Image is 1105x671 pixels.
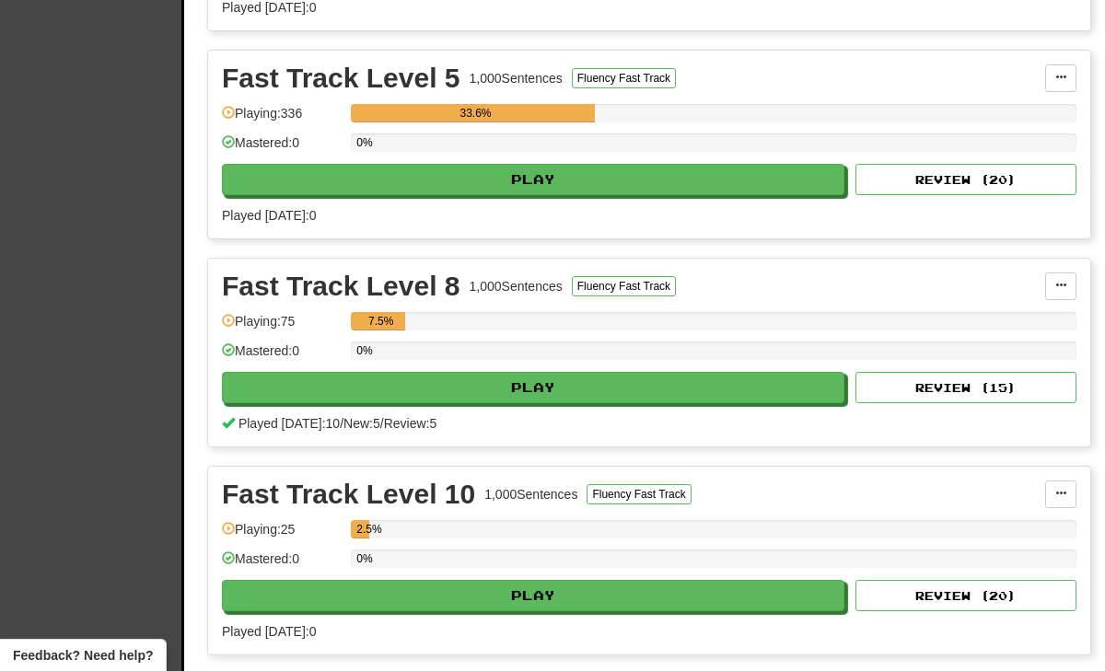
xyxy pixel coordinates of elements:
[470,69,563,87] div: 1,000 Sentences
[855,164,1076,195] button: Review (20)
[470,277,563,295] div: 1,000 Sentences
[222,580,844,611] button: Play
[222,480,475,508] div: Fast Track Level 10
[222,164,844,195] button: Play
[13,646,153,665] span: Open feedback widget
[222,341,342,372] div: Mastered: 0
[222,208,316,223] span: Played [DATE]: 0
[238,416,340,431] span: Played [DATE]: 10
[343,416,380,431] span: New: 5
[356,520,368,538] div: 2.5%
[484,485,577,503] div: 1,000 Sentences
[222,64,460,92] div: Fast Track Level 5
[380,416,384,431] span: /
[356,104,595,122] div: 33.6%
[340,416,343,431] span: /
[222,133,342,164] div: Mastered: 0
[222,104,342,134] div: Playing: 336
[572,68,676,88] button: Fluency Fast Track
[222,372,844,403] button: Play
[356,312,405,330] div: 7.5%
[855,372,1076,403] button: Review (15)
[572,276,676,296] button: Fluency Fast Track
[855,580,1076,611] button: Review (20)
[222,312,342,342] div: Playing: 75
[222,520,342,550] div: Playing: 25
[587,484,691,504] button: Fluency Fast Track
[222,550,342,580] div: Mastered: 0
[222,624,316,639] span: Played [DATE]: 0
[222,272,460,300] div: Fast Track Level 8
[384,416,437,431] span: Review: 5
